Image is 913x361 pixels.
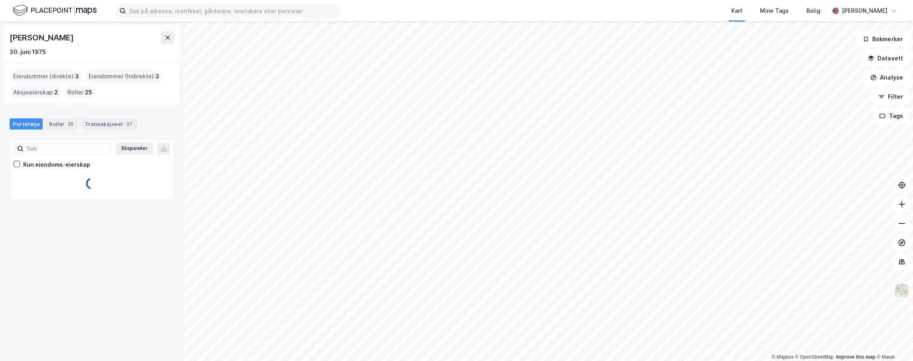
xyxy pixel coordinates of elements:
[13,4,97,18] img: logo.f888ab2527a4732fd821a326f86c7f29.svg
[23,160,90,170] div: Kun eiendoms-eierskap
[155,72,159,81] span: 3
[836,354,875,360] a: Improve this map
[795,354,834,360] a: OpenStreetMap
[46,118,78,130] div: Roller
[85,177,98,190] img: spinner.a6d8c91a73a9ac5275cf975e30b51cfb.svg
[54,88,58,97] span: 2
[81,118,137,130] div: Transaksjoner
[842,6,887,16] div: [PERSON_NAME]
[10,86,61,99] div: Aksjeeierskap :
[871,89,910,105] button: Filter
[10,31,75,44] div: [PERSON_NAME]
[24,143,111,155] input: Søk
[731,6,742,16] div: Kart
[894,283,909,298] img: Z
[116,142,153,155] button: Ekspander
[856,31,910,47] button: Bokmerker
[873,323,913,361] div: Kontrollprogram for chat
[85,70,163,83] div: Eiendommer (Indirekte) :
[873,108,910,124] button: Tags
[863,70,910,86] button: Analyse
[873,323,913,361] iframe: Chat Widget
[861,50,910,66] button: Datasett
[10,70,82,83] div: Eiendommer (direkte) :
[64,86,95,99] div: Roller :
[126,5,339,17] input: Søk på adresse, matrikkel, gårdeiere, leietakere eller personer
[125,120,134,128] div: 27
[75,72,79,81] span: 3
[10,47,46,57] div: 30. juni 1975
[66,120,75,128] div: 25
[806,6,820,16] div: Bolig
[10,118,43,130] div: Portefølje
[85,88,92,97] span: 25
[772,354,794,360] a: Mapbox
[760,6,789,16] div: Mine Tags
